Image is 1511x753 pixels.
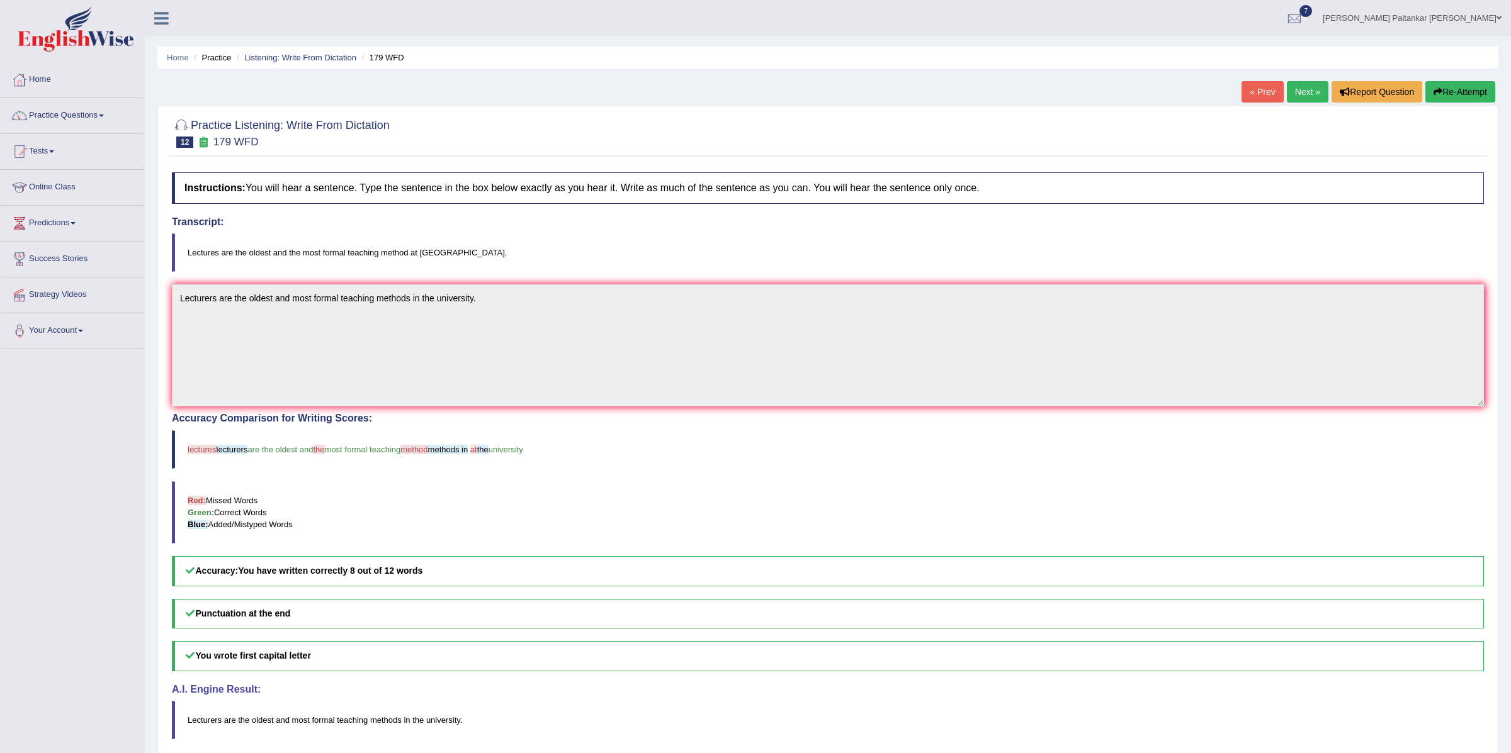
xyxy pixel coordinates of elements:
[188,715,222,725] span: Lecturers
[489,445,523,454] span: university
[217,445,248,454] span: lecturers
[359,52,404,64] li: 179 WFD
[172,233,1484,272] blockquote: Lectures are the oldest and the most formal teaching method at [GEOGRAPHIC_DATA].
[1,206,144,237] a: Predictions
[184,182,246,193] b: Instructions:
[172,599,1484,628] h5: Punctuation at the end
[172,216,1484,228] h4: Transcript:
[188,508,214,517] b: Green:
[325,445,401,454] span: most formal teaching
[1425,81,1495,103] button: Re-Attempt
[176,137,193,148] span: 12
[172,481,1484,544] blockquote: Missed Words Correct Words Added/Mistyped Words
[312,715,334,725] span: formal
[224,715,236,725] span: are
[313,445,324,454] span: the
[196,137,210,148] small: Exam occurring question
[247,445,313,454] span: are the oldest and
[1,98,144,130] a: Practice Questions
[477,445,489,454] span: the
[244,53,356,62] a: Listening: Write From Dictation
[172,556,1484,586] h5: Accuracy:
[426,715,460,725] span: university
[188,496,206,505] b: Red:
[1,62,144,94] a: Home
[1,170,144,201] a: Online Class
[191,52,231,64] li: Practice
[238,566,422,576] b: You have written correctly 8 out of 12 words
[404,715,410,725] span: in
[1,134,144,165] a: Tests
[337,715,368,725] span: teaching
[412,715,424,725] span: the
[370,715,402,725] span: methods
[172,701,1484,739] blockquote: .
[1332,81,1422,103] button: Report Question
[172,641,1484,671] h5: You wrote first capital letter
[1299,5,1312,17] span: 7
[213,136,259,148] small: 179 WFD
[172,413,1484,424] h4: Accuracy Comparison for Writing Scores:
[172,116,390,148] h2: Practice Listening: Write From Dictation
[1242,81,1283,103] a: « Prev
[470,445,477,454] span: at
[276,715,290,725] span: and
[292,715,310,725] span: most
[400,445,427,454] span: method
[252,715,274,725] span: oldest
[172,684,1484,695] h4: A.I. Engine Result:
[188,520,208,529] b: Blue:
[172,172,1484,204] h4: You will hear a sentence. Type the sentence in the box below exactly as you hear it. Write as muc...
[1,277,144,309] a: Strategy Videos
[1,242,144,273] a: Success Stories
[167,53,189,62] a: Home
[188,445,217,454] span: lectures
[428,445,468,454] span: methods in
[1287,81,1328,103] a: Next »
[1,313,144,345] a: Your Account
[238,715,249,725] span: the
